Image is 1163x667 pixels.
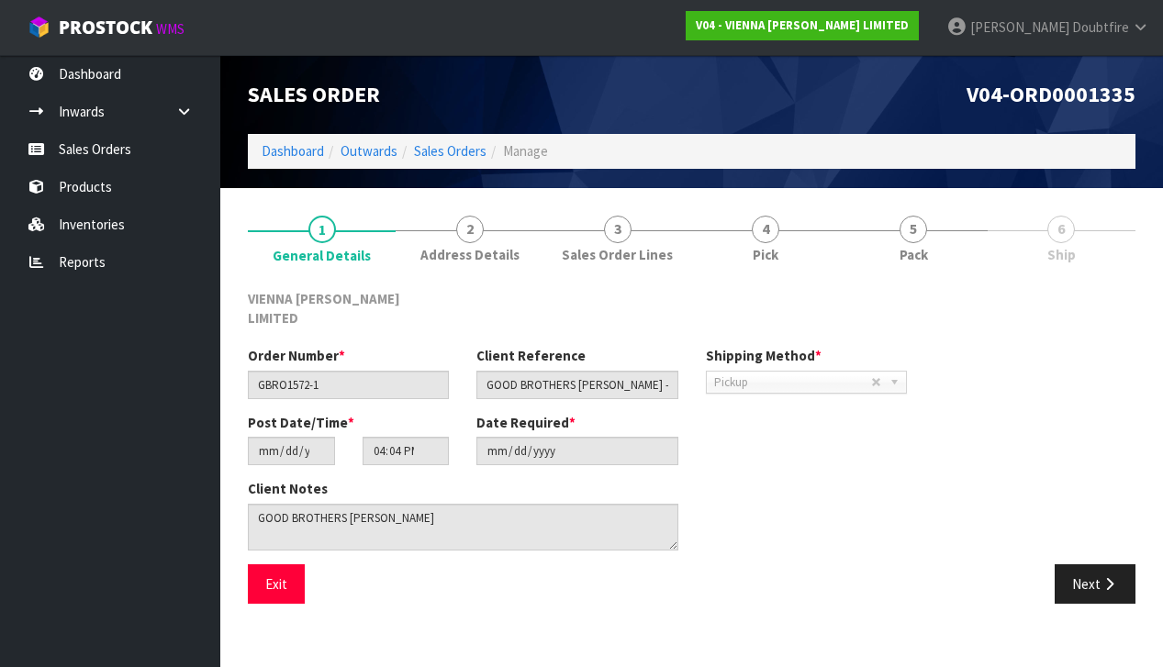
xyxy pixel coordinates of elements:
span: Manage [503,142,548,160]
label: Date Required [476,413,576,432]
a: Outwards [341,142,397,160]
span: 3 [604,216,632,243]
span: ProStock [59,16,152,39]
button: Exit [248,564,305,604]
span: VIENNA [PERSON_NAME] LIMITED [248,290,400,327]
a: Sales Orders [414,142,486,160]
span: [PERSON_NAME] [970,18,1069,36]
label: Client Notes [248,479,328,498]
span: Pickup [714,372,871,394]
span: Ship [1047,245,1076,264]
span: V04-ORD0001335 [967,80,1135,108]
input: Order Number [248,371,449,399]
label: Shipping Method [706,346,822,365]
small: WMS [156,20,185,38]
span: 2 [456,216,484,243]
span: General Details [273,246,371,265]
img: cube-alt.png [28,16,50,39]
span: Pick [753,245,778,264]
strong: V04 - VIENNA [PERSON_NAME] LIMITED [696,17,909,33]
label: Order Number [248,346,345,365]
span: Address Details [420,245,520,264]
span: 6 [1047,216,1075,243]
span: Sales Order Lines [562,245,673,264]
span: 1 [308,216,336,243]
label: Client Reference [476,346,586,365]
span: Pack [900,245,928,264]
label: Post Date/Time [248,413,354,432]
button: Next [1055,564,1135,604]
span: General Details [248,275,1135,618]
span: Doubtfire [1072,18,1129,36]
input: Client Reference [476,371,677,399]
span: 4 [752,216,779,243]
span: Sales Order [248,80,380,108]
a: Dashboard [262,142,324,160]
span: 5 [900,216,927,243]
